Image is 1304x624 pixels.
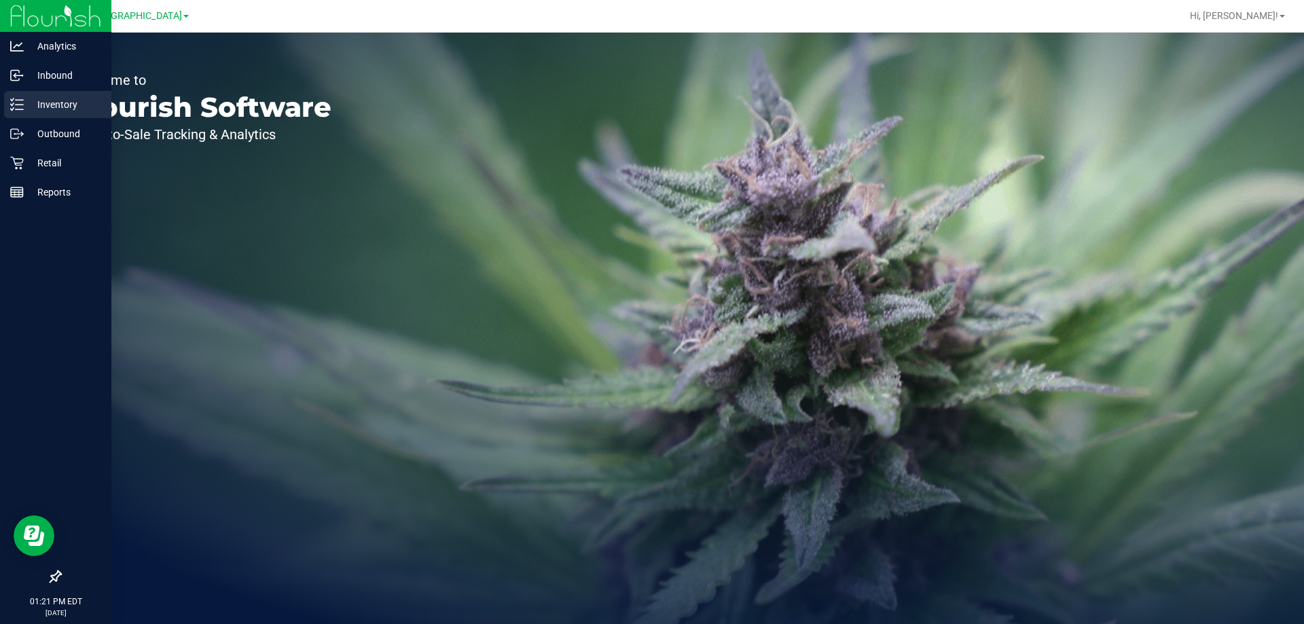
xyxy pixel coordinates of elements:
[24,38,105,54] p: Analytics
[10,69,24,82] inline-svg: Inbound
[6,608,105,618] p: [DATE]
[1190,10,1278,21] span: Hi, [PERSON_NAME]!
[14,515,54,556] iframe: Resource center
[10,156,24,170] inline-svg: Retail
[24,184,105,200] p: Reports
[73,73,331,87] p: Welcome to
[24,96,105,113] p: Inventory
[10,185,24,199] inline-svg: Reports
[10,98,24,111] inline-svg: Inventory
[73,94,331,121] p: Flourish Software
[24,155,105,171] p: Retail
[10,127,24,141] inline-svg: Outbound
[24,67,105,84] p: Inbound
[73,128,331,141] p: Seed-to-Sale Tracking & Analytics
[6,595,105,608] p: 01:21 PM EDT
[10,39,24,53] inline-svg: Analytics
[89,10,182,22] span: [GEOGRAPHIC_DATA]
[24,126,105,142] p: Outbound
